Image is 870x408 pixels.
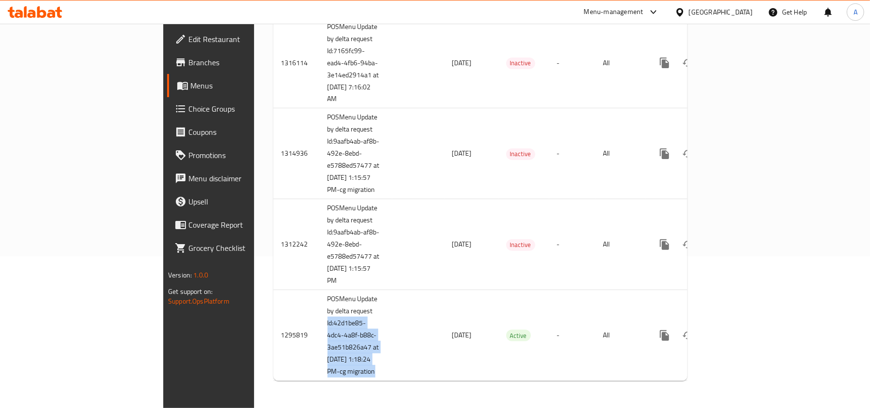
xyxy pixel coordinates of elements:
span: Active [506,330,531,341]
td: - [549,17,596,108]
span: [DATE] [452,329,472,341]
button: more [653,142,676,165]
td: All [596,17,645,108]
span: Version: [168,269,192,281]
span: Coupons [188,126,301,138]
span: Inactive [506,58,535,69]
td: POSMenu Update by delta request Id:9aafb4ab-af8b-492e-8ebd-e5788ed57477 at [DATE] 1:15:57 PM-cg m... [320,108,392,199]
span: Menu disclaimer [188,173,301,184]
td: All [596,199,645,290]
span: Grocery Checklist [188,242,301,254]
span: 1.0.0 [193,269,208,281]
span: Promotions [188,149,301,161]
button: Change Status [676,51,699,74]
a: Menu disclaimer [167,167,309,190]
div: Menu-management [584,6,643,18]
span: [DATE] [452,147,472,160]
a: Promotions [167,144,309,167]
button: more [653,324,676,347]
span: A [854,7,857,17]
span: Coverage Report [188,219,301,231]
span: Inactive [506,148,535,160]
td: - [549,199,596,290]
span: Branches [188,57,301,68]
button: Change Status [676,233,699,256]
span: Inactive [506,239,535,250]
a: Coupons [167,120,309,144]
button: more [653,233,676,256]
span: [DATE] [452,57,472,69]
div: [GEOGRAPHIC_DATA] [689,7,753,17]
td: All [596,108,645,199]
div: Active [506,330,531,341]
a: Coverage Report [167,213,309,236]
span: Choice Groups [188,103,301,115]
a: Choice Groups [167,97,309,120]
button: more [653,51,676,74]
a: Support.OpsPlatform [168,295,229,307]
span: Get support on: [168,285,213,298]
a: Branches [167,51,309,74]
span: Edit Restaurant [188,33,301,45]
td: All [596,290,645,381]
div: Inactive [506,239,535,251]
button: Change Status [676,142,699,165]
td: - [549,108,596,199]
div: Inactive [506,148,535,160]
td: POSMenu Update by delta request Id:42d1be85-4dc4-4a8f-b88c-3ae51b826a47 at [DATE] 1:18:24 PM-cg m... [320,290,392,381]
button: Change Status [676,324,699,347]
span: [DATE] [452,238,472,250]
td: - [549,290,596,381]
span: Upsell [188,196,301,207]
a: Grocery Checklist [167,236,309,260]
a: Upsell [167,190,309,213]
td: POSMenu Update by delta request Id:9aafb4ab-af8b-492e-8ebd-e5788ed57477 at [DATE] 1:15:57 PM [320,199,392,290]
a: Menus [167,74,309,97]
td: POSMenu Update by delta request Id:7165fc99-ead4-4fb6-94ba-3e14ed2914a1 at [DATE] 7:16:02 AM [320,17,392,108]
span: Menus [190,80,301,91]
a: Edit Restaurant [167,28,309,51]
